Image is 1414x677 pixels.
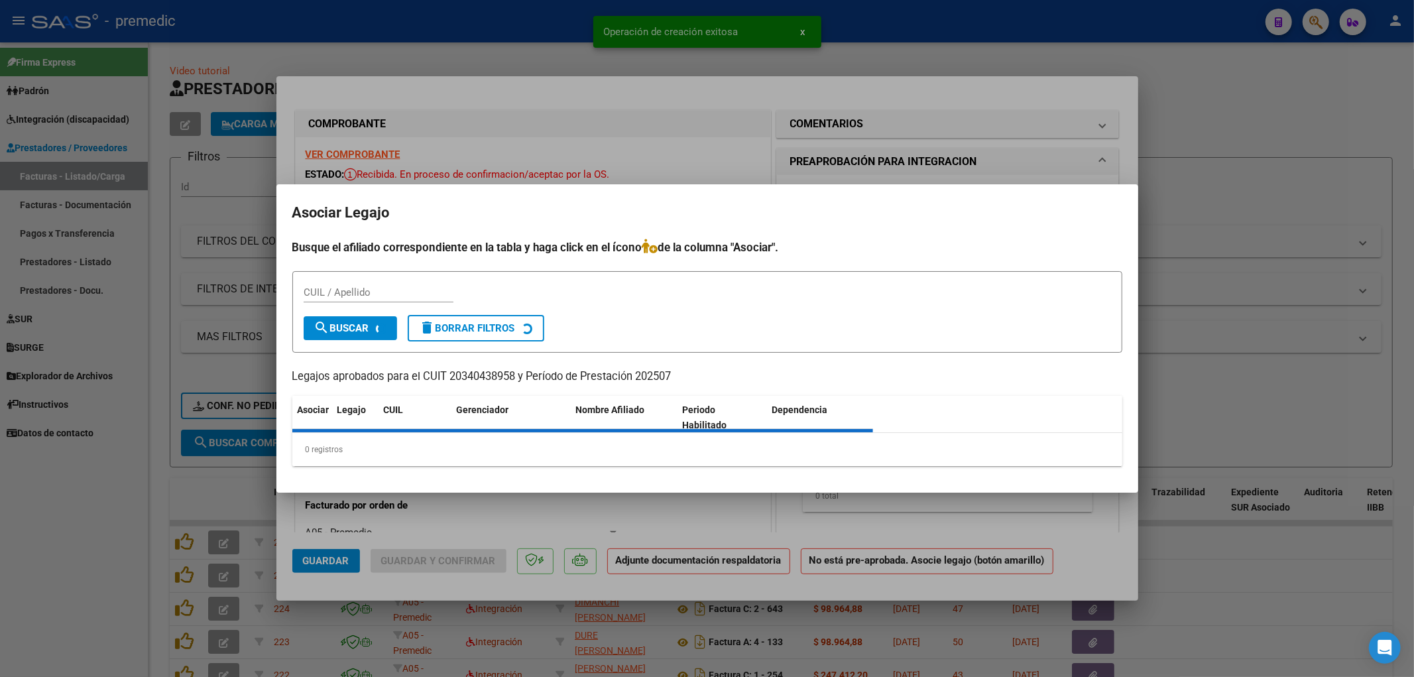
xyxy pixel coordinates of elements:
datatable-header-cell: Asociar [292,396,332,440]
span: Gerenciador [457,404,509,415]
span: Borrar Filtros [420,322,515,334]
span: Legajo [337,404,367,415]
span: Periodo Habilitado [682,404,727,430]
button: Borrar Filtros [408,315,544,341]
h2: Asociar Legajo [292,200,1122,225]
h4: Busque el afiliado correspondiente en la tabla y haga click en el ícono de la columna "Asociar". [292,239,1122,256]
datatable-header-cell: Legajo [332,396,379,440]
datatable-header-cell: CUIL [379,396,451,440]
span: CUIL [384,404,404,415]
button: Buscar [304,316,397,340]
p: Legajos aprobados para el CUIT 20340438958 y Período de Prestación 202507 [292,369,1122,385]
div: 0 registros [292,433,1122,466]
datatable-header-cell: Gerenciador [451,396,571,440]
span: Dependencia [772,404,827,415]
datatable-header-cell: Nombre Afiliado [571,396,678,440]
datatable-header-cell: Periodo Habilitado [677,396,766,440]
mat-icon: delete [420,320,436,336]
span: Buscar [314,322,369,334]
div: Open Intercom Messenger [1369,632,1401,664]
datatable-header-cell: Dependencia [766,396,873,440]
span: Nombre Afiliado [576,404,645,415]
span: Asociar [298,404,329,415]
mat-icon: search [314,320,330,336]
